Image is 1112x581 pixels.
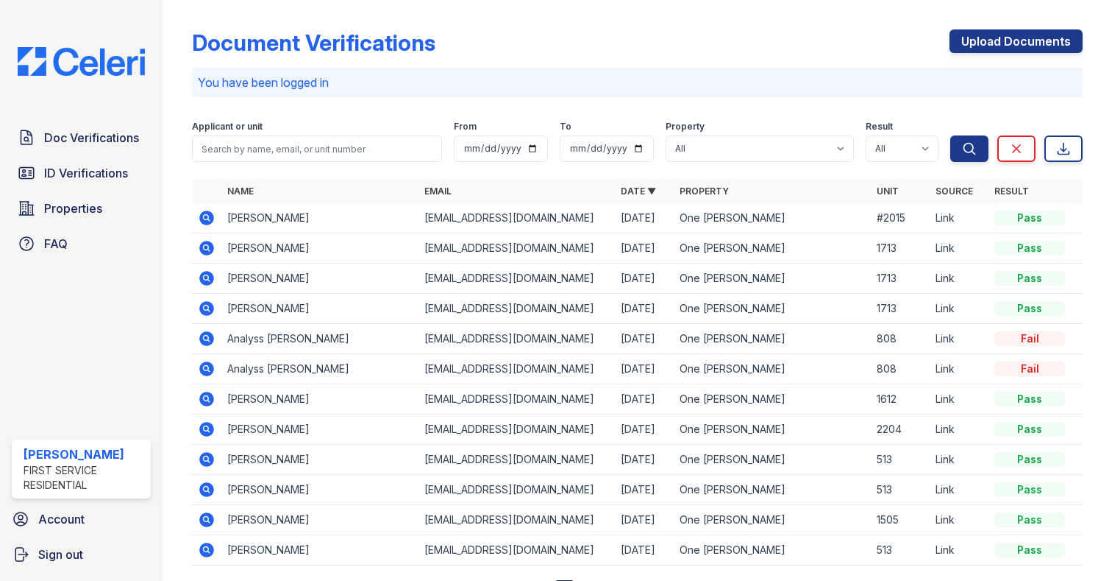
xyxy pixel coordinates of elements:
[871,445,930,475] td: 513
[12,123,151,152] a: Doc Verifications
[6,47,157,76] img: CE_Logo_Blue-a8612792a0a2168367f1c8372b55b34899dd931a85d93a1a3d3e32e68fde9ad4.png
[6,504,157,534] a: Account
[674,233,871,264] td: One [PERSON_NAME]
[871,535,930,566] td: 513
[227,186,254,197] a: Name
[871,324,930,354] td: 808
[930,324,988,354] td: Link
[615,475,674,505] td: [DATE]
[615,535,674,566] td: [DATE]
[615,415,674,445] td: [DATE]
[221,505,418,535] td: [PERSON_NAME]
[674,445,871,475] td: One [PERSON_NAME]
[871,505,930,535] td: 1505
[871,384,930,415] td: 1612
[994,482,1065,497] div: Pass
[935,186,973,197] a: Source
[674,324,871,354] td: One [PERSON_NAME]
[871,415,930,445] td: 2204
[994,452,1065,467] div: Pass
[930,354,988,384] td: Link
[24,446,145,463] div: [PERSON_NAME]
[418,203,616,233] td: [EMAIL_ADDRESS][DOMAIN_NAME]
[221,475,418,505] td: [PERSON_NAME]
[930,203,988,233] td: Link
[930,415,988,445] td: Link
[930,535,988,566] td: Link
[192,121,263,133] label: Applicant or unit
[44,235,68,253] span: FAQ
[6,540,157,569] a: Sign out
[994,331,1065,346] div: Fail
[871,475,930,505] td: 513
[866,121,893,133] label: Result
[994,543,1065,557] div: Pass
[674,535,871,566] td: One [PERSON_NAME]
[930,294,988,324] td: Link
[674,475,871,505] td: One [PERSON_NAME]
[930,264,988,294] td: Link
[418,233,616,264] td: [EMAIL_ADDRESS][DOMAIN_NAME]
[871,233,930,264] td: 1713
[674,505,871,535] td: One [PERSON_NAME]
[680,186,729,197] a: Property
[418,415,616,445] td: [EMAIL_ADDRESS][DOMAIN_NAME]
[424,186,452,197] a: Email
[871,294,930,324] td: 1713
[418,505,616,535] td: [EMAIL_ADDRESS][DOMAIN_NAME]
[192,135,442,162] input: Search by name, email, or unit number
[418,354,616,384] td: [EMAIL_ADDRESS][DOMAIN_NAME]
[930,233,988,264] td: Link
[418,264,616,294] td: [EMAIL_ADDRESS][DOMAIN_NAME]
[418,384,616,415] td: [EMAIL_ADDRESS][DOMAIN_NAME]
[615,294,674,324] td: [DATE]
[454,121,477,133] label: From
[418,294,616,324] td: [EMAIL_ADDRESS][DOMAIN_NAME]
[418,324,616,354] td: [EMAIL_ADDRESS][DOMAIN_NAME]
[221,354,418,384] td: Analyss [PERSON_NAME]
[666,121,705,133] label: Property
[615,505,674,535] td: [DATE]
[930,445,988,475] td: Link
[994,241,1065,256] div: Pass
[994,186,1029,197] a: Result
[38,546,83,563] span: Sign out
[674,264,871,294] td: One [PERSON_NAME]
[560,121,571,133] label: To
[994,392,1065,406] div: Pass
[674,354,871,384] td: One [PERSON_NAME]
[44,164,128,182] span: ID Verifications
[949,29,1083,53] a: Upload Documents
[44,200,102,217] span: Properties
[221,264,418,294] td: [PERSON_NAME]
[615,203,674,233] td: [DATE]
[221,535,418,566] td: [PERSON_NAME]
[221,203,418,233] td: [PERSON_NAME]
[221,415,418,445] td: [PERSON_NAME]
[44,129,139,147] span: Doc Verifications
[994,513,1065,527] div: Pass
[994,422,1065,437] div: Pass
[674,415,871,445] td: One [PERSON_NAME]
[930,384,988,415] td: Link
[615,384,674,415] td: [DATE]
[418,445,616,475] td: [EMAIL_ADDRESS][DOMAIN_NAME]
[24,463,145,493] div: First Service Residential
[38,510,85,528] span: Account
[615,354,674,384] td: [DATE]
[674,294,871,324] td: One [PERSON_NAME]
[674,384,871,415] td: One [PERSON_NAME]
[930,475,988,505] td: Link
[615,233,674,264] td: [DATE]
[615,445,674,475] td: [DATE]
[994,362,1065,376] div: Fail
[418,475,616,505] td: [EMAIL_ADDRESS][DOMAIN_NAME]
[930,505,988,535] td: Link
[871,264,930,294] td: 1713
[994,271,1065,286] div: Pass
[615,264,674,294] td: [DATE]
[192,29,435,56] div: Document Verifications
[994,301,1065,316] div: Pass
[221,324,418,354] td: Analyss [PERSON_NAME]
